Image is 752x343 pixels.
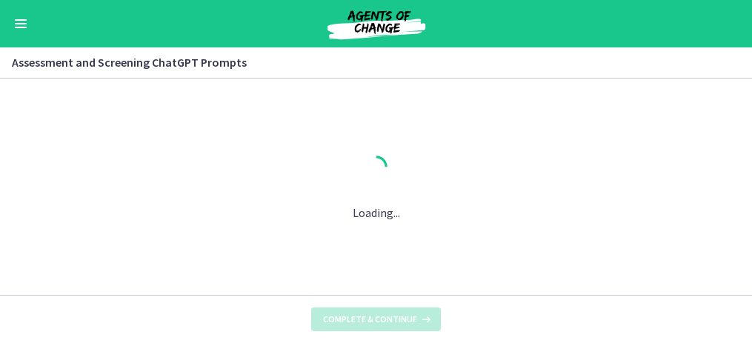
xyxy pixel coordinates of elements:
span: Complete & continue [323,313,417,325]
img: Agents of Change [287,6,465,41]
div: 1 [353,152,400,186]
button: Complete & continue [311,307,441,331]
h3: Assessment and Screening ChatGPT Prompts [12,53,722,71]
p: Loading... [353,204,400,222]
button: Enable menu [12,15,30,33]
